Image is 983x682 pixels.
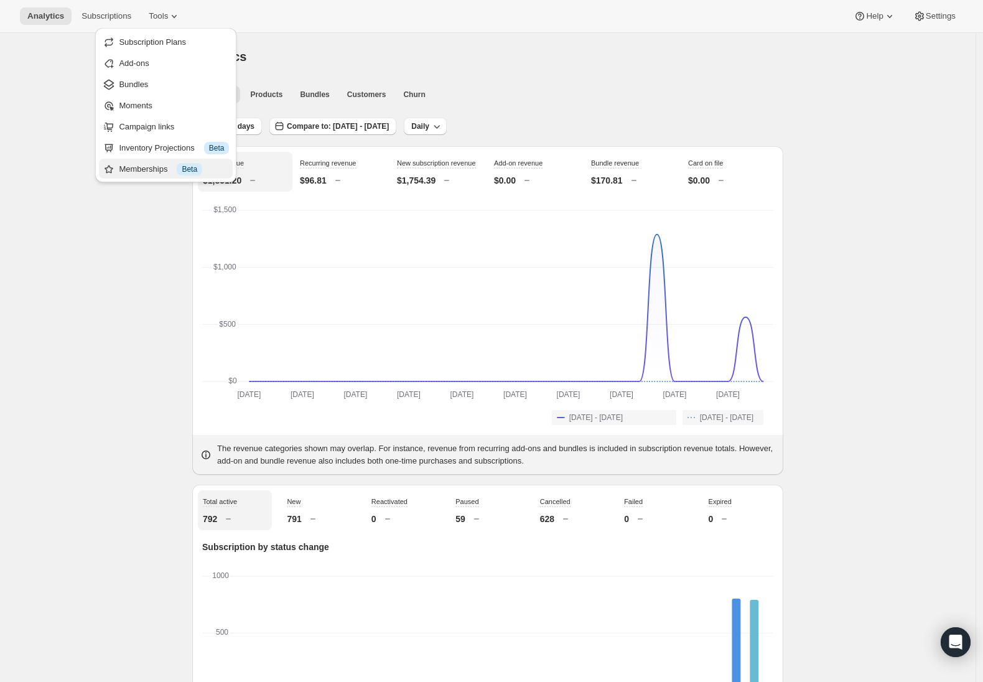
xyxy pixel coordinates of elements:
[300,159,356,167] span: Recurring revenue
[709,498,732,505] span: Expired
[569,413,623,423] span: [DATE] - [DATE]
[119,142,229,154] div: Inventory Projections
[516,576,525,577] rect: Expired-6 0
[287,121,389,131] span: Compare to: [DATE] - [DATE]
[591,174,623,187] p: $170.81
[119,163,229,175] div: Memberships
[300,90,329,100] span: Bundles
[444,576,453,577] rect: Expired-6 0
[846,7,903,25] button: Help
[663,390,687,399] text: [DATE]
[319,576,327,577] rect: Expired-6 0
[716,390,740,399] text: [DATE]
[696,576,705,577] rect: Expired-6 0
[213,263,236,271] text: $1,000
[119,122,174,131] span: Campaign links
[624,576,633,577] rect: Expired-6 0
[269,118,396,135] button: Compare to: [DATE] - [DATE]
[119,58,149,68] span: Add-ons
[700,413,753,423] span: [DATE] - [DATE]
[228,376,237,385] text: $0
[494,159,543,167] span: Add-on revenue
[265,576,274,577] rect: Expired-6 0
[217,442,776,467] p: The revenue categories shown may overlap. For instance, revenue from recurring add-ons and bundle...
[455,498,478,505] span: Paused
[750,576,758,577] rect: Expired-6 0
[209,143,225,153] span: Beta
[540,498,571,505] span: Cancelled
[20,7,72,25] button: Analytics
[149,11,168,21] span: Tools
[371,498,408,505] span: Reactivated
[552,410,676,425] button: [DATE] - [DATE]
[480,576,489,577] rect: Expired-6 0
[82,11,131,21] span: Subscriptions
[141,7,188,25] button: Tools
[219,320,236,329] text: $500
[540,513,554,525] p: 628
[906,7,963,25] button: Settings
[642,576,651,577] rect: Expired-6 0
[99,95,233,115] button: Moments
[404,118,447,135] button: Daily
[660,576,669,577] rect: Expired-6 0
[709,513,714,525] p: 0
[588,576,597,577] rect: Expired-6 0
[732,576,740,577] rect: Expired-6 0
[202,541,773,553] p: Subscription by status change
[455,513,465,525] p: 59
[397,159,476,167] span: New subscription revenue
[203,498,237,505] span: Total active
[203,513,217,525] p: 792
[282,576,291,577] rect: Expired-6 0
[606,576,615,577] rect: Expired-6 0
[714,576,723,577] rect: Expired-6 0
[287,498,300,505] span: New
[397,174,436,187] p: $1,754.39
[287,513,301,525] p: 791
[624,498,643,505] span: Failed
[411,121,429,131] span: Daily
[494,174,516,187] p: $0.00
[498,576,507,577] rect: Expired-6 0
[591,159,639,167] span: Bundle revenue
[557,390,580,399] text: [DATE]
[391,576,399,577] rect: Expired-6 0
[74,7,139,25] button: Subscriptions
[99,116,233,136] button: Campaign links
[926,11,956,21] span: Settings
[450,390,474,399] text: [DATE]
[371,513,376,525] p: 0
[300,576,309,577] rect: Expired-6 0
[337,576,345,577] rect: Expired-6 0
[291,390,314,399] text: [DATE]
[688,159,723,167] span: Card on file
[99,159,233,179] button: Memberships
[534,576,543,577] rect: Expired-6 0
[27,11,64,21] span: Analytics
[683,410,763,425] button: [DATE] - [DATE]
[571,576,579,577] rect: Expired-6 0
[344,390,368,399] text: [DATE]
[866,11,883,21] span: Help
[182,164,197,174] span: Beta
[119,80,148,89] span: Bundles
[552,576,561,577] rect: Expired-6 0
[941,627,971,657] div: Open Intercom Messenger
[250,90,282,100] span: Products
[397,390,421,399] text: [DATE]
[119,101,152,110] span: Moments
[247,576,256,577] rect: Expired-6 0
[237,390,261,399] text: [DATE]
[503,390,527,399] text: [DATE]
[610,390,633,399] text: [DATE]
[216,628,228,637] text: 500
[347,90,386,100] span: Customers
[300,174,327,187] p: $96.81
[373,576,381,577] rect: Expired-6 0
[213,205,236,214] text: $1,500
[99,138,233,157] button: Inventory Projections
[99,74,233,94] button: Bundles
[212,571,229,580] text: 1000
[409,576,417,577] rect: Expired-6 0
